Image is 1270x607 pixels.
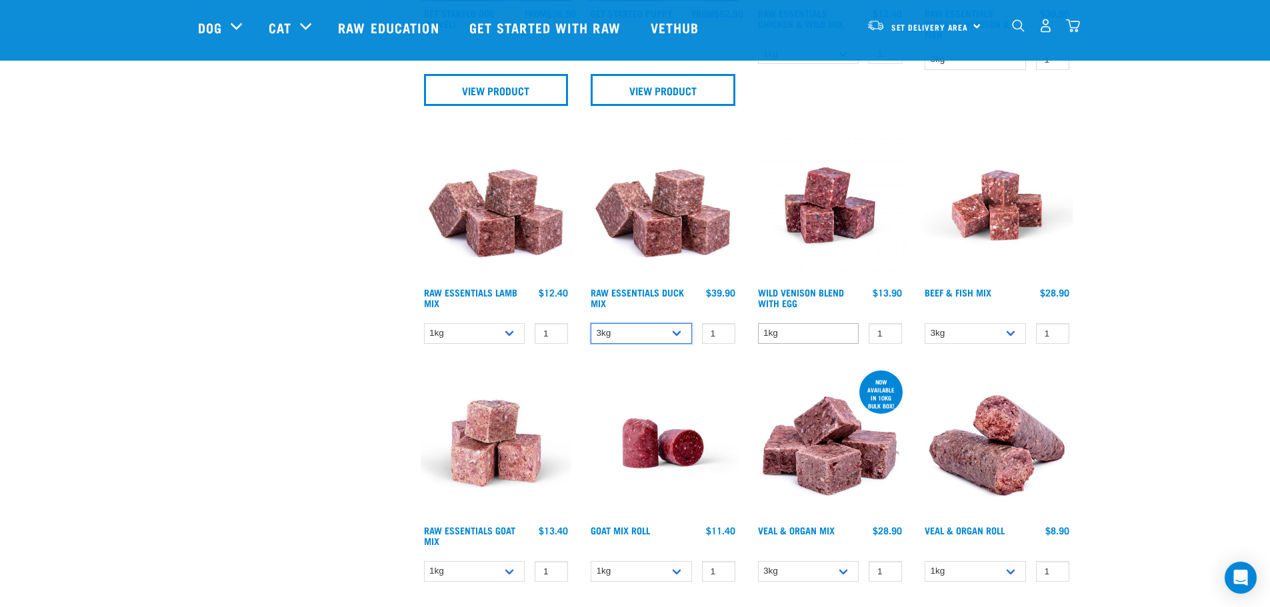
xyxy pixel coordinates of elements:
[755,130,906,281] img: Venison Egg 1616
[269,17,291,37] a: Cat
[755,368,906,519] img: 1158 Veal Organ Mix 01
[539,525,568,536] div: $13.40
[421,368,572,519] img: Goat M Ix 38448
[539,287,568,298] div: $12.40
[587,130,739,281] img: ?1041 RE Lamb Mix 01
[1036,323,1069,344] input: 1
[869,323,902,344] input: 1
[925,528,1005,532] a: Veal & Organ Roll
[1012,19,1025,32] img: home-icon-1@2x.png
[1040,287,1069,298] div: $28.90
[859,372,903,416] div: now available in 10kg bulk box!
[702,323,735,344] input: 1
[925,290,991,295] a: Beef & Fish Mix
[1036,561,1069,582] input: 1
[873,525,902,536] div: $28.90
[702,561,735,582] input: 1
[758,528,835,532] a: Veal & Organ Mix
[706,287,735,298] div: $39.90
[891,25,969,29] span: Set Delivery Area
[421,130,572,281] img: ?1041 RE Lamb Mix 01
[535,323,568,344] input: 1
[1225,562,1257,594] div: Open Intercom Messenger
[706,525,735,536] div: $11.40
[1045,525,1069,536] div: $8.90
[1039,19,1053,33] img: user.png
[758,290,844,305] a: Wild Venison Blend with Egg
[591,74,735,106] a: View Product
[591,290,684,305] a: Raw Essentials Duck Mix
[424,290,517,305] a: Raw Essentials Lamb Mix
[1066,19,1080,33] img: home-icon@2x.png
[867,19,885,31] img: van-moving.png
[424,74,569,106] a: View Product
[637,1,716,54] a: Vethub
[198,17,222,37] a: Dog
[424,528,515,543] a: Raw Essentials Goat Mix
[591,528,650,532] a: Goat Mix Roll
[456,1,637,54] a: Get started with Raw
[921,130,1073,281] img: Beef Mackerel 1
[869,561,902,582] input: 1
[587,368,739,519] img: Raw Essentials Chicken Lamb Beef Bulk Minced Raw Dog Food Roll Unwrapped
[535,561,568,582] input: 1
[921,368,1073,519] img: Veal Organ Mix Roll 01
[325,1,455,54] a: Raw Education
[873,287,902,298] div: $13.90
